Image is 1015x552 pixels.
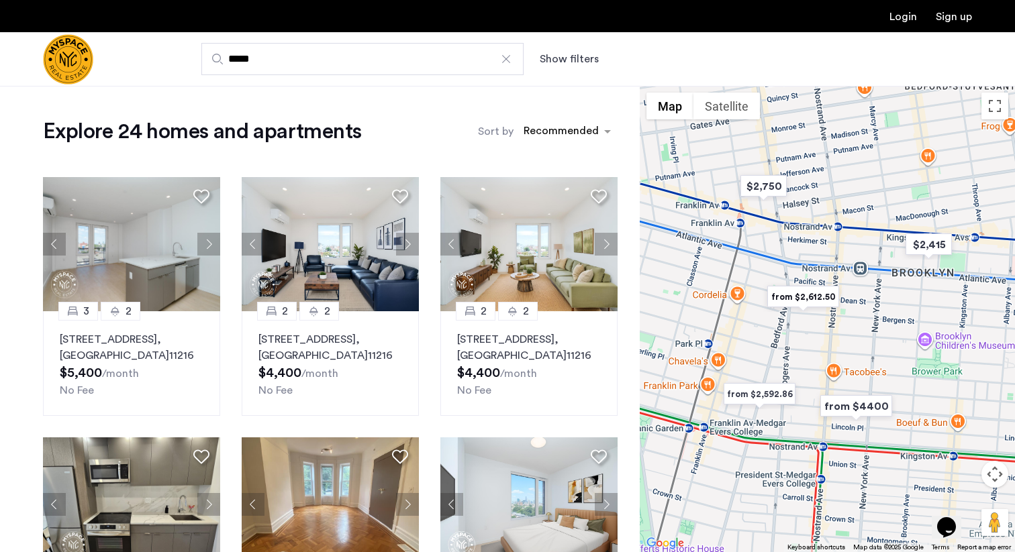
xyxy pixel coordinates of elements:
button: Next apartment [595,233,618,256]
p: [STREET_ADDRESS] 11216 [60,331,203,364]
button: Toggle fullscreen view [981,93,1008,119]
a: Cazamio Logo [43,34,93,85]
div: Recommended [522,123,599,142]
button: Drag Pegman onto the map to open Street View [981,509,1008,536]
ng-select: sort-apartment [517,119,618,144]
a: Report a map error [957,543,1011,552]
div: from $2,612.50 [762,282,844,312]
button: Show satellite imagery [693,93,760,119]
button: Map camera controls [981,461,1008,488]
span: No Fee [258,385,293,396]
button: Previous apartment [43,493,66,516]
a: 32[STREET_ADDRESS], [GEOGRAPHIC_DATA]11216No Fee [43,311,220,416]
button: Previous apartment [242,493,264,516]
span: 2 [481,303,487,319]
button: Next apartment [197,493,220,516]
p: [STREET_ADDRESS] 11216 [258,331,402,364]
a: 22[STREET_ADDRESS], [GEOGRAPHIC_DATA]11216No Fee [242,311,419,416]
a: Login [889,11,917,22]
p: [STREET_ADDRESS] 11216 [457,331,601,364]
img: a8b926f1-9a91-4e5e-b036-feb4fe78ee5d_638930493871684662.jpeg [440,177,618,311]
span: 3 [83,303,89,319]
a: Terms (opens in new tab) [932,543,949,552]
h1: Explore 24 homes and apartments [43,118,361,145]
button: Previous apartment [242,233,264,256]
button: Next apartment [396,493,419,516]
sub: /month [301,368,338,379]
div: from $4400 [815,391,898,421]
span: $4,400 [457,366,500,380]
sub: /month [102,368,139,379]
a: Open this area in Google Maps (opens a new window) [643,535,687,552]
button: Next apartment [197,233,220,256]
button: Previous apartment [440,233,463,256]
img: logo [43,34,93,85]
img: 1996_638635592450684119.jpeg [43,177,220,311]
button: Previous apartment [43,233,66,256]
div: $2,750 [735,171,792,201]
label: Sort by [478,123,514,140]
button: Previous apartment [440,493,463,516]
iframe: chat widget [932,498,975,539]
button: Show or hide filters [540,51,599,67]
input: Apartment Search [201,43,524,75]
span: No Fee [60,385,94,396]
button: Next apartment [595,493,618,516]
span: $5,400 [60,366,102,380]
span: $4,400 [258,366,301,380]
a: Registration [936,11,972,22]
button: Next apartment [396,233,419,256]
span: 2 [126,303,132,319]
span: Map data ©2025 Google [853,544,924,551]
button: Keyboard shortcuts [787,543,845,552]
img: Google [643,535,687,552]
button: Show street map [646,93,693,119]
div: $2,415 [900,229,957,260]
span: 2 [282,303,288,319]
sub: /month [500,368,537,379]
span: 2 [523,303,529,319]
img: a8b926f1-9a91-4e5e-b036-feb4fe78ee5d_638930485750986738.jpeg [242,177,419,311]
div: from $2,592.86 [718,379,801,409]
a: 22[STREET_ADDRESS], [GEOGRAPHIC_DATA]11216No Fee [440,311,618,416]
span: No Fee [457,385,491,396]
span: 2 [324,303,330,319]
